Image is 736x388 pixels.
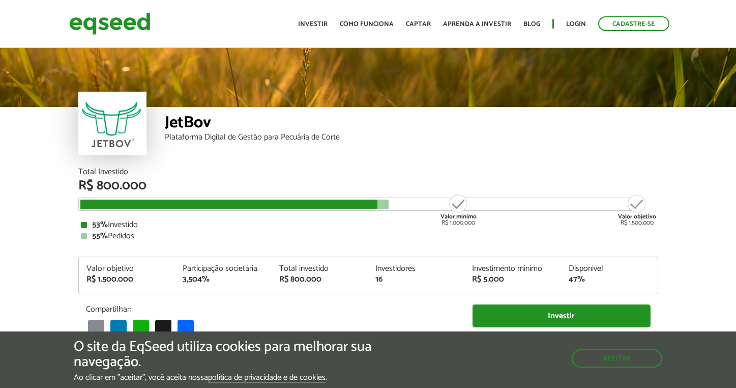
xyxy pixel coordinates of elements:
[86,319,106,336] a: Email
[74,373,427,382] p: Ao clicar em "aceitar", você aceita nossa .
[279,265,361,273] div: Total investido
[298,21,328,27] a: Investir
[406,21,431,27] a: Captar
[598,16,669,31] a: Cadastre-se
[183,275,264,284] div: 3,504%
[69,10,151,37] img: EqSeed
[175,319,196,336] a: Share
[523,21,540,27] a: Blog
[375,275,457,284] div: 16
[74,339,427,371] h5: O site da EqSeed utiliza cookies para melhorar sua navegação.
[340,21,394,27] a: Como funciona
[572,349,662,368] button: Aceitar
[440,212,477,221] strong: Valor mínimo
[153,319,173,336] a: X
[472,265,553,273] div: Investimento mínimo
[131,319,151,336] a: WhatsApp
[86,265,168,273] div: Valor objetivo
[81,232,656,240] div: Pedidos
[108,319,129,336] a: LinkedIn
[618,193,656,226] div: R$ 1.500.000
[92,229,108,243] strong: 55%
[165,133,658,142] div: Plataforma Digital de Gestão para Pecuária de Corte
[81,221,656,229] div: Investido
[443,21,511,27] a: Aprenda a investir
[473,304,651,327] a: Investir
[78,168,658,176] div: Total Investido
[183,265,264,273] div: Participação societária
[165,115,658,133] div: JetBov
[439,193,478,226] div: R$ 1.000.000
[569,265,650,273] div: Disponível
[279,275,361,284] div: R$ 800.000
[78,179,658,192] div: R$ 800.000
[375,265,457,273] div: Investidores
[569,275,650,284] div: 47%
[208,374,326,382] a: política de privacidade e de cookies
[86,304,457,314] p: Compartilhar:
[618,212,656,221] strong: Valor objetivo
[92,218,108,232] strong: 53%
[86,275,168,284] div: R$ 1.500.000
[566,21,586,27] a: Login
[472,275,553,284] div: R$ 5.000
